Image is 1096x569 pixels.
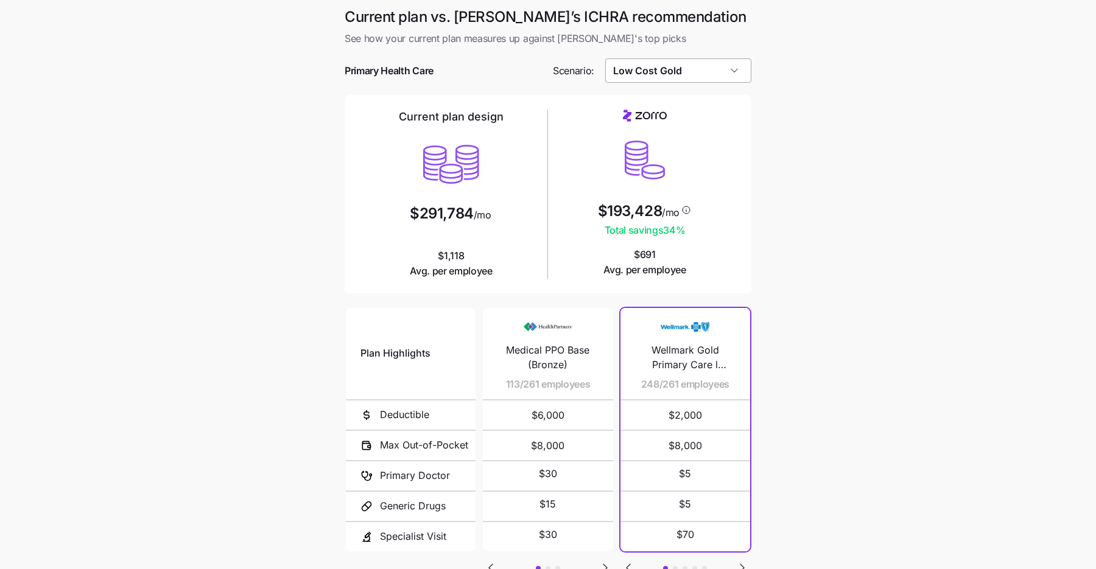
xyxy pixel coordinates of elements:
h1: Current plan vs. [PERSON_NAME]’s ICHRA recommendation [345,7,751,26]
img: Carrier [661,315,709,338]
span: Primary Health Care [345,63,434,79]
img: Carrier [524,315,572,338]
span: $5 [679,466,691,481]
span: $193,428 [598,204,662,218]
span: Avg. per employee [603,262,686,278]
span: $8,000 [497,431,598,460]
span: Primary Doctor [380,468,450,483]
span: $1,118 [410,248,493,279]
span: Specialist Visit [380,529,446,544]
span: Plan Highlights [360,346,430,361]
span: $8,000 [635,431,736,460]
span: Max Out-of-Pocket [380,438,468,453]
span: $30 [539,527,557,542]
span: $6,000 [497,400,598,430]
span: $691 [603,247,686,278]
span: Wellmark Gold Primary Care l UnityPoint Health [635,343,736,373]
span: Medical PPO Base (Bronze) [497,343,598,373]
span: $291,784 [410,206,473,221]
span: $70 [676,527,694,542]
span: See how your current plan measures up against [PERSON_NAME]'s top picks [345,31,751,46]
span: Total savings 34 % [598,223,692,238]
span: $2,000 [635,400,736,430]
span: /mo [474,210,491,220]
span: $5 [679,497,691,512]
span: 113/261 employees [506,377,591,392]
h2: Current plan design [399,110,504,124]
span: Deductible [380,407,429,422]
span: 248/261 employees [641,377,730,392]
span: $30 [539,466,557,481]
span: $15 [539,497,556,512]
span: Avg. per employee [410,264,493,279]
span: /mo [662,208,680,217]
span: Scenario: [553,63,594,79]
span: Generic Drugs [380,498,446,514]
